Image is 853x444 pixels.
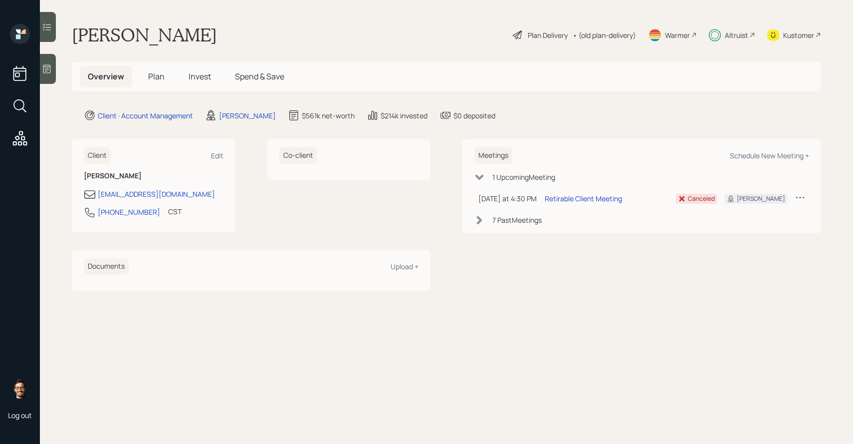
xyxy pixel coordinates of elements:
[783,30,814,40] div: Kustomer
[72,24,217,46] h1: [PERSON_NAME]
[98,189,215,199] div: [EMAIL_ADDRESS][DOMAIN_NAME]
[478,193,537,204] div: [DATE] at 4:30 PM
[492,172,555,182] div: 1 Upcoming Meeting
[545,193,622,204] div: Retirable Client Meeting
[391,262,419,271] div: Upload +
[279,147,317,164] h6: Co-client
[10,379,30,399] img: sami-boghos-headshot.png
[84,172,223,180] h6: [PERSON_NAME]
[573,30,636,40] div: • (old plan-delivery)
[8,411,32,420] div: Log out
[98,207,160,217] div: [PHONE_NUMBER]
[725,30,748,40] div: Altruist
[148,71,165,82] span: Plan
[235,71,284,82] span: Spend & Save
[211,151,223,160] div: Edit
[219,110,276,121] div: [PERSON_NAME]
[189,71,211,82] span: Invest
[84,147,111,164] h6: Client
[98,110,193,121] div: Client · Account Management
[302,110,355,121] div: $561k net-worth
[381,110,427,121] div: $214k invested
[168,206,182,217] div: CST
[730,151,809,160] div: Schedule New Meeting +
[474,147,512,164] h6: Meetings
[84,258,129,275] h6: Documents
[737,194,785,203] div: [PERSON_NAME]
[492,215,542,225] div: 7 Past Meeting s
[665,30,690,40] div: Warmer
[528,30,568,40] div: Plan Delivery
[688,194,715,203] div: Canceled
[453,110,495,121] div: $0 deposited
[88,71,124,82] span: Overview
